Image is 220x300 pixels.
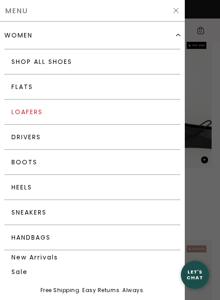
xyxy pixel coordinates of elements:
[4,200,180,225] a: Sneakers
[5,7,28,14] span: Menu
[176,33,180,37] img: Expand
[4,250,180,265] a: New Arrivals
[4,49,180,74] a: Shop All Shoes
[4,150,180,175] a: Boots
[4,74,180,100] a: Flats
[172,7,180,14] img: Hide Slider
[4,265,180,279] a: Sale
[4,100,180,125] a: Loafers
[4,32,33,39] div: women
[4,279,180,294] a: Bestsellers
[4,125,180,150] a: Drivers
[181,269,209,280] div: Let's Chat
[4,225,180,250] a: Handbags
[4,175,180,200] a: Heels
